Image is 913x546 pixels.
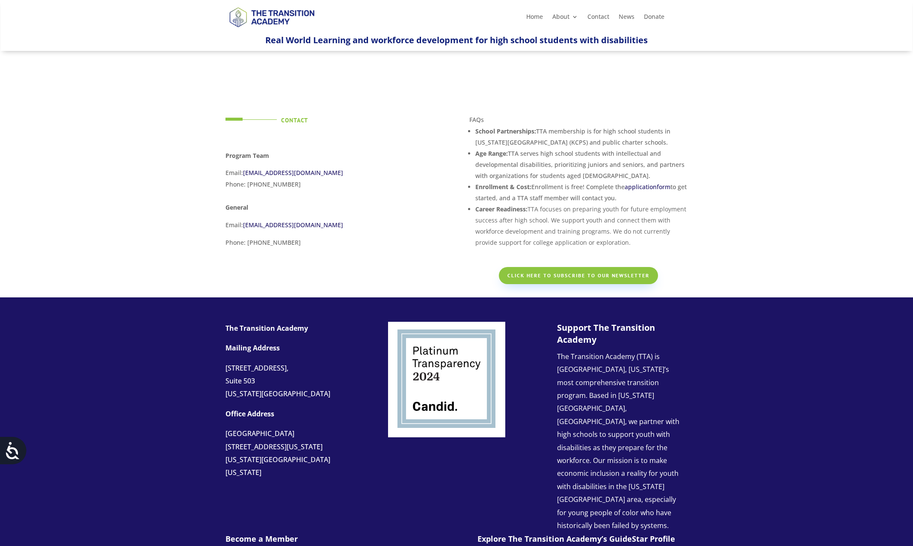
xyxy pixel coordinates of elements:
a: Logo-Noticias [388,431,505,439]
a: applicationform [625,183,670,191]
div: [STREET_ADDRESS], [225,362,362,374]
a: About [552,14,578,23]
span: application [625,183,657,191]
a: [EMAIL_ADDRESS][DOMAIN_NAME] [243,169,343,177]
h3: Support The Transition Academy [557,322,681,350]
li: TTA membership is for high school students in [US_STATE][GEOGRAPHIC_DATA] (KCPS) and public chart... [475,126,688,148]
p: Email: Phone: [PHONE_NUMBER] [225,167,444,196]
strong: Age Range: [475,149,508,157]
span: The Transition Academy (TTA) is [GEOGRAPHIC_DATA], [US_STATE]’s most comprehensive transition pro... [557,352,679,530]
span: Real World Learning and workforce development for high school students with disabilities [265,34,648,46]
span: [STREET_ADDRESS][US_STATE] [225,442,323,451]
strong: The Transition Academy [225,323,308,333]
strong: General [225,203,248,211]
b: Career Readiness: [475,205,686,246]
strong: School Partnerships: [475,127,536,135]
p: FAQs [469,114,688,126]
img: Screenshot 2024-06-22 at 11.34.49 AM [388,322,505,437]
div: [US_STATE][GEOGRAPHIC_DATA] [225,387,362,400]
span: TTA focuses on preparing youth for future employment success after high school. We support youth ... [475,205,686,246]
a: Become a Member [225,534,298,544]
a: Donate [644,14,664,23]
img: TTA Brand_TTA Primary Logo_Horizontal_Light BG [225,2,318,32]
li: TTA serves high school students with intellectual and developmental disabilities, prioritizing ju... [475,148,688,181]
p: Email: [225,220,444,237]
strong: Program Team [225,151,269,160]
a: Logo-Noticias [225,26,318,34]
li: Enrollment is free! Complete the to get started, and a TTA staff member will contact you. [475,181,688,204]
strong: Mailing Address [225,343,280,353]
a: Home [526,14,543,23]
a: Click here to subscribe to our newsletter [499,267,658,284]
span: form [657,183,670,191]
strong: Office Address [225,409,274,418]
a: Contact [587,14,609,23]
div: Suite 503 [225,374,362,387]
a: News [619,14,634,23]
strong: Enrollment & Cost: [475,183,531,191]
a: Explore The Transition Academy’s GuideStar Profile [477,534,675,544]
p: [GEOGRAPHIC_DATA] [US_STATE][GEOGRAPHIC_DATA][US_STATE] [225,427,362,486]
p: Phone: [PHONE_NUMBER] [225,237,444,255]
h4: Contact [281,117,444,128]
a: [EMAIL_ADDRESS][DOMAIN_NAME] [243,221,343,229]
